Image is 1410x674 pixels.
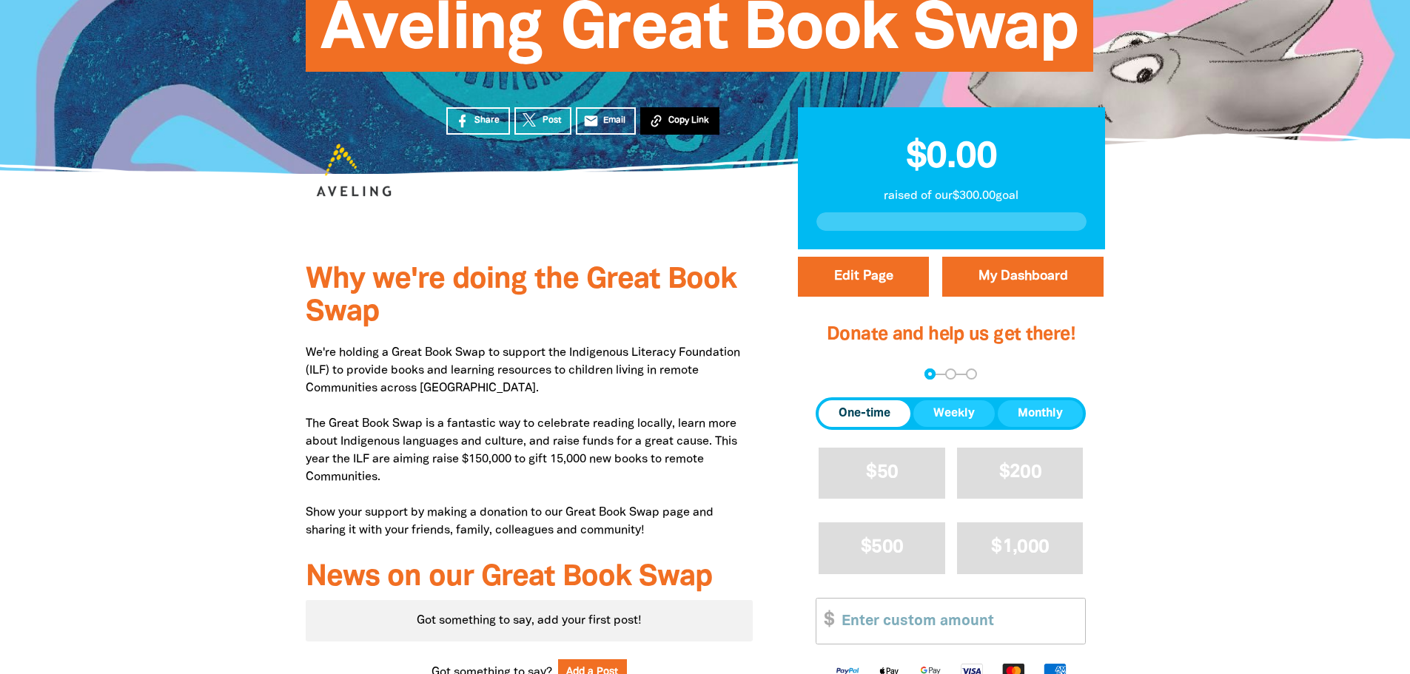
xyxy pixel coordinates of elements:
[819,400,910,427] button: One-time
[906,141,997,175] span: $0.00
[640,107,719,135] button: Copy Link
[816,187,1087,205] p: raised of our $300.00 goal
[998,400,1083,427] button: Monthly
[576,107,637,135] a: emailEmail
[306,562,753,594] h3: News on our Great Book Swap
[514,107,571,135] a: Post
[957,448,1084,499] button: $200
[839,405,890,422] span: One-time
[933,405,975,422] span: Weekly
[1018,405,1063,422] span: Monthly
[446,107,510,135] a: Share
[942,257,1104,297] a: My Dashboard
[306,344,753,539] p: We're holding a Great Book Swap to support the Indigenous Literacy Foundation (ILF) to provide bo...
[991,539,1049,556] span: $1,000
[966,368,977,380] button: Navigate to step 3 of 3 to enter your payment details
[999,464,1041,481] span: $200
[816,599,834,644] span: $
[913,400,995,427] button: Weekly
[474,114,500,127] span: Share
[798,257,929,297] button: Edit Page
[819,448,945,499] button: $50
[306,600,753,641] div: Got something to say, add your first post!
[924,368,936,380] button: Navigate to step 1 of 3 to enter your donation amount
[816,397,1086,430] div: Donation frequency
[668,114,709,127] span: Copy Link
[819,522,945,573] button: $500
[957,522,1084,573] button: $1,000
[543,114,561,127] span: Post
[827,326,1075,343] span: Donate and help us get there!
[866,464,898,481] span: $50
[603,114,625,127] span: Email
[831,599,1085,644] input: Enter custom amount
[945,368,956,380] button: Navigate to step 2 of 3 to enter your details
[583,113,599,129] i: email
[306,266,736,326] span: Why we're doing the Great Book Swap
[306,600,753,641] div: Paginated content
[861,539,903,556] span: $500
